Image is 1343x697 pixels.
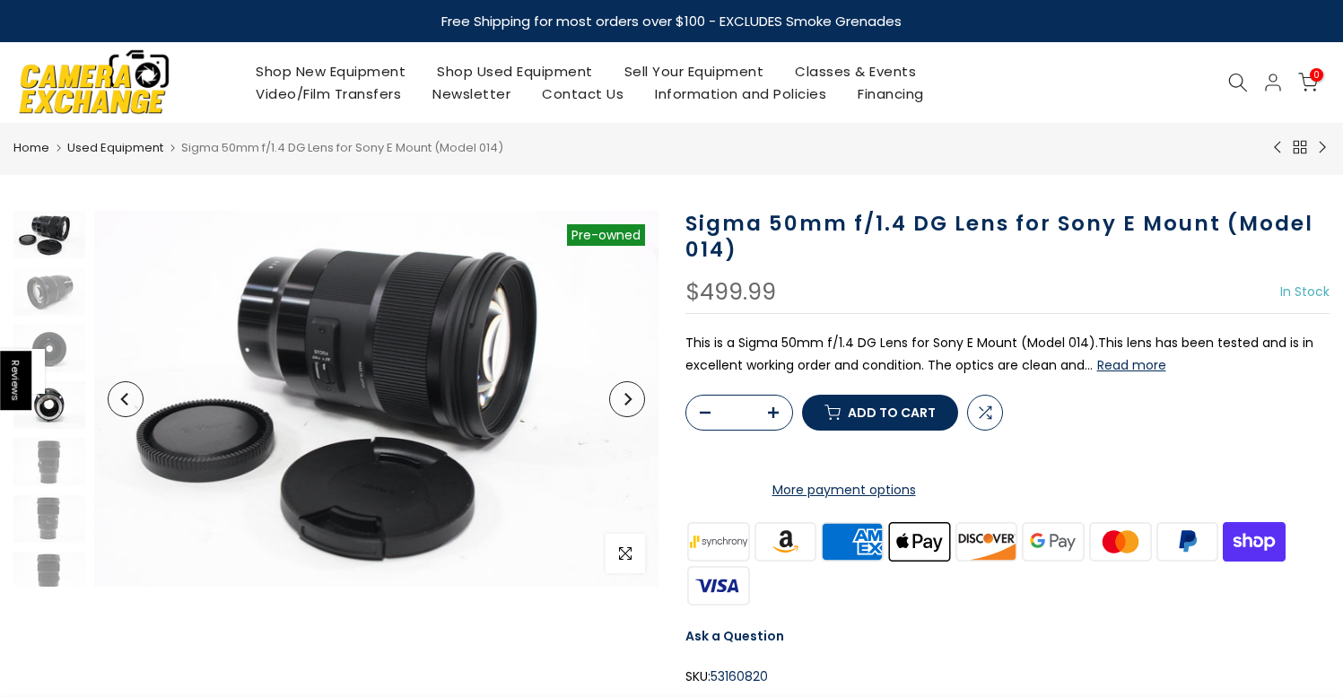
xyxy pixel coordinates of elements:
img: synchrony [685,519,753,563]
span: 53160820 [711,666,768,688]
a: Shop New Equipment [240,60,422,83]
a: Sell Your Equipment [608,60,780,83]
div: $499.99 [685,281,776,304]
span: 0 [1310,68,1323,82]
span: Sigma 50mm f/1.4 DG Lens for Sony E Mount (Model 014) [181,139,503,156]
p: This is a Sigma 50mm f/1.4 DG Lens for Sony E Mount (Model 014).This lens has been tested and is ... [685,332,1330,377]
span: Add to cart [848,406,936,419]
a: More payment options [685,479,1003,501]
button: Previous [108,381,144,417]
img: apple pay [885,519,953,563]
h1: Sigma 50mm f/1.4 DG Lens for Sony E Mount (Model 014) [685,211,1330,263]
img: master [1086,519,1154,563]
img: shopify pay [1221,519,1288,563]
a: Ask a Question [685,627,784,645]
button: Next [609,381,645,417]
a: Shop Used Equipment [422,60,609,83]
span: In Stock [1280,283,1330,301]
a: Financing [842,83,940,105]
strong: Free Shipping for most orders over $100 - EXCLUDES Smoke Grenades [441,12,902,30]
img: google pay [1020,519,1087,563]
div: SKU: [685,666,1330,688]
img: american express [819,519,886,563]
button: Add to cart [802,395,958,431]
a: 0 [1298,73,1318,92]
a: Used Equipment [67,139,163,157]
a: Classes & Events [780,60,932,83]
img: amazon payments [752,519,819,563]
a: Contact Us [527,83,640,105]
a: Video/Film Transfers [240,83,417,105]
img: paypal [1154,519,1221,563]
a: Information and Policies [640,83,842,105]
img: discover [953,519,1020,563]
a: Home [13,139,49,157]
a: Newsletter [417,83,527,105]
img: visa [685,563,753,607]
button: Read more [1097,357,1166,373]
